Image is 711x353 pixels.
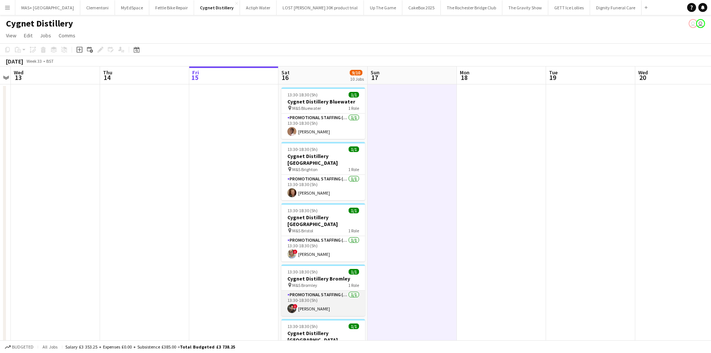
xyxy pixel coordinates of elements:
[349,323,359,329] span: 1/1
[549,69,558,76] span: Tue
[24,32,32,39] span: Edit
[287,208,318,213] span: 13:30-18:30 (5h)
[287,323,318,329] span: 13:30-18:30 (5h)
[281,291,365,316] app-card-role: Promotional Staffing (Brand Ambassadors)1/113:30-18:30 (5h)![PERSON_NAME]
[14,69,24,76] span: Wed
[459,73,470,82] span: 18
[280,73,290,82] span: 16
[287,92,318,97] span: 13:30-18:30 (5h)
[37,31,54,40] a: Jobs
[689,19,698,28] app-user-avatar: Spencer Blackwell
[281,87,365,139] app-job-card: 13:30-18:30 (5h)1/1Cygnet Distillery Bluewater M&S Bluewater1 RolePromotional Staffing (Brand Amb...
[192,69,199,76] span: Fri
[548,73,558,82] span: 19
[281,175,365,200] app-card-role: Promotional Staffing (Brand Ambassadors)1/113:30-18:30 (5h)[PERSON_NAME]
[115,0,149,15] button: MyEdSpace
[350,76,364,82] div: 10 Jobs
[59,32,75,39] span: Comms
[638,69,648,76] span: Wed
[4,343,35,351] button: Budgeted
[281,153,365,166] h3: Cygnet Distillery [GEOGRAPHIC_DATA]
[6,32,16,39] span: View
[293,250,297,254] span: !
[348,167,359,172] span: 1 Role
[6,18,73,29] h1: Cygnet Distillery
[281,114,365,139] app-card-role: Promotional Staffing (Brand Ambassadors)1/113:30-18:30 (5h)[PERSON_NAME]
[191,73,199,82] span: 15
[281,203,365,261] app-job-card: 13:30-18:30 (5h)1/1Cygnet Distillery [GEOGRAPHIC_DATA] M&S Bristol1 RolePromotional Staffing (Bra...
[13,73,24,82] span: 13
[292,282,317,288] span: M&S Bromley
[41,344,59,350] span: All jobs
[364,0,402,15] button: Up The Game
[287,146,318,152] span: 13:30-18:30 (5h)
[292,167,318,172] span: M&S Brighton
[25,58,43,64] span: Week 33
[349,146,359,152] span: 1/1
[277,0,364,15] button: LOST [PERSON_NAME] 30K product trial
[292,228,313,233] span: M&S Bristol
[281,275,365,282] h3: Cygnet Distillery Bromley
[348,228,359,233] span: 1 Role
[21,31,35,40] a: Edit
[180,344,235,350] span: Total Budgeted £3 738.25
[548,0,590,15] button: GETT Ice Lollies
[502,0,548,15] button: The Gravity Show
[40,32,51,39] span: Jobs
[287,269,318,275] span: 13:30-18:30 (5h)
[281,142,365,200] app-job-card: 13:30-18:30 (5h)1/1Cygnet Distillery [GEOGRAPHIC_DATA] M&S Brighton1 RolePromotional Staffing (Br...
[281,69,290,76] span: Sat
[348,105,359,111] span: 1 Role
[194,0,240,15] button: Cygnet Distillery
[65,344,235,350] div: Salary £3 353.25 + Expenses £0.00 + Subsistence £385.00 =
[349,208,359,213] span: 1/1
[46,58,54,64] div: BST
[441,0,502,15] button: The Rochester Bridge Club
[348,282,359,288] span: 1 Role
[369,73,380,82] span: 17
[3,31,19,40] a: View
[80,0,115,15] button: Clementoni
[103,69,112,76] span: Thu
[293,304,297,309] span: !
[6,58,23,65] div: [DATE]
[149,0,194,15] button: Fettle Bike Repair
[402,0,441,15] button: CakeBox 2025
[460,69,470,76] span: Mon
[350,70,362,75] span: 9/10
[590,0,642,15] button: Dignity Funeral Care
[349,92,359,97] span: 1/1
[240,0,277,15] button: Actiph Water
[281,330,365,343] h3: Cygnet Distillery [GEOGRAPHIC_DATA]
[56,31,78,40] a: Comms
[15,0,80,15] button: MAS+ [GEOGRAPHIC_DATA]
[281,214,365,227] h3: Cygnet Distillery [GEOGRAPHIC_DATA]
[637,73,648,82] span: 20
[281,98,365,105] h3: Cygnet Distillery Bluewater
[696,19,705,28] app-user-avatar: Amelia Radley
[281,236,365,261] app-card-role: Promotional Staffing (Brand Ambassadors)1/113:30-18:30 (5h)![PERSON_NAME]
[349,269,359,275] span: 1/1
[12,344,34,350] span: Budgeted
[292,105,321,111] span: M&S Bluewater
[102,73,112,82] span: 14
[281,264,365,316] app-job-card: 13:30-18:30 (5h)1/1Cygnet Distillery Bromley M&S Bromley1 RolePromotional Staffing (Brand Ambassa...
[371,69,380,76] span: Sun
